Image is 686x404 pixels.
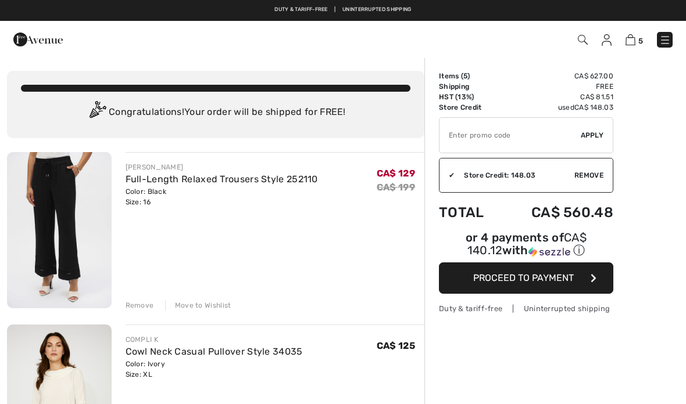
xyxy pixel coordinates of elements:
[473,272,574,283] span: Proceed to Payment
[501,81,613,92] td: Free
[581,130,604,140] span: Apply
[659,34,671,46] img: Menu
[439,81,501,92] td: Shipping
[574,103,613,111] span: CA$ 148.03
[626,33,643,46] a: 5
[463,72,467,80] span: 5
[126,346,303,357] a: Cowl Neck Casual Pullover Style 34035
[13,28,63,51] img: 1ère Avenue
[165,300,231,311] div: Move to Wishlist
[439,232,613,258] div: or 4 payments of with
[528,247,570,257] img: Sezzle
[439,102,501,113] td: Store Credit
[455,170,574,181] div: Store Credit: 148.03
[439,232,613,262] div: or 4 payments ofCA$ 140.12withSezzle Click to learn more about Sezzle
[126,334,303,345] div: COMPLI K
[574,170,603,181] span: Remove
[126,186,318,207] div: Color: Black Size: 16
[638,37,643,45] span: 5
[501,71,613,81] td: CA$ 627.00
[501,102,613,113] td: used
[377,168,415,179] span: CA$ 129
[126,174,318,185] a: Full-Length Relaxed Trousers Style 252110
[7,152,112,308] img: Full-Length Relaxed Trousers Style 252110
[377,340,415,351] span: CA$ 125
[440,118,581,153] input: Promo code
[126,359,303,380] div: Color: Ivory Size: XL
[126,162,318,172] div: [PERSON_NAME]
[467,230,587,257] span: CA$ 140.12
[377,182,415,193] s: CA$ 199
[439,262,613,294] button: Proceed to Payment
[440,170,455,181] div: ✔
[85,101,109,124] img: Congratulation2.svg
[501,193,613,232] td: CA$ 560.48
[602,34,612,46] img: My Info
[13,33,63,44] a: 1ère Avenue
[626,34,635,45] img: Shopping Bag
[578,35,588,45] img: Search
[439,71,501,81] td: Items ( )
[501,92,613,102] td: CA$ 81.51
[21,101,410,124] div: Congratulations! Your order will be shipped for FREE!
[126,300,154,311] div: Remove
[439,303,613,314] div: Duty & tariff-free | Uninterrupted shipping
[439,193,501,232] td: Total
[439,92,501,102] td: HST (13%)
